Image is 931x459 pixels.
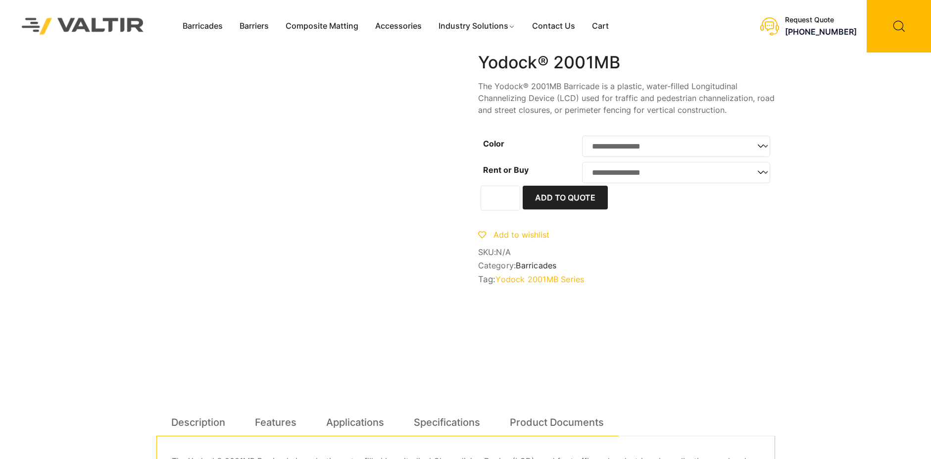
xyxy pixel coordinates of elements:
input: Product quantity [481,186,520,210]
a: [PHONE_NUMBER] [785,27,857,37]
a: Specifications [414,409,480,436]
p: The Yodock® 2001MB Barricade is a plastic, water-filled Longitudinal Channelizing Device (LCD) us... [478,80,775,116]
a: Composite Matting [277,19,367,34]
a: Product Documents [510,409,604,436]
a: Barriers [231,19,277,34]
a: Description [171,409,225,436]
a: Yodock 2001MB Series [495,274,584,284]
a: Features [255,409,296,436]
a: Applications [326,409,384,436]
h1: Yodock® 2001MB [478,52,775,73]
span: Category: [478,261,775,270]
a: Industry Solutions [430,19,524,34]
a: Barricades [174,19,231,34]
label: Color [483,139,504,149]
span: N/A [496,247,511,257]
a: Add to wishlist [478,230,549,240]
span: Add to wishlist [493,230,549,240]
a: Accessories [367,19,430,34]
a: Cart [584,19,617,34]
div: Request Quote [785,16,857,24]
img: Valtir Rentals [9,5,157,47]
span: SKU: [478,248,775,257]
a: Contact Us [524,19,584,34]
label: Rent or Buy [483,165,529,175]
a: Barricades [516,260,556,270]
span: Tag: [478,274,775,284]
button: Add to Quote [523,186,608,209]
